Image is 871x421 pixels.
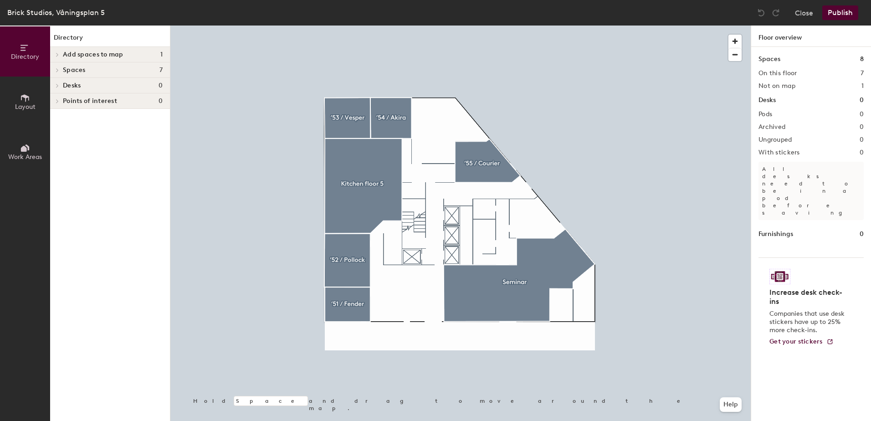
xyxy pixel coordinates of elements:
[769,310,847,334] p: Companies that use desk stickers have up to 25% more check-ins.
[769,338,834,346] a: Get your stickers
[758,54,780,64] h1: Spaces
[63,67,86,74] span: Spaces
[751,26,871,47] h1: Floor overview
[860,229,864,239] h1: 0
[758,123,785,131] h2: Archived
[50,33,170,47] h1: Directory
[860,54,864,64] h1: 8
[795,5,813,20] button: Close
[769,288,847,306] h4: Increase desk check-ins
[860,149,864,156] h2: 0
[769,338,823,345] span: Get your stickers
[63,98,117,105] span: Points of interest
[63,51,123,58] span: Add spaces to map
[860,123,864,131] h2: 0
[860,111,864,118] h2: 0
[63,82,81,89] span: Desks
[758,95,776,105] h1: Desks
[758,111,772,118] h2: Pods
[758,82,795,90] h2: Not on map
[159,98,163,105] span: 0
[15,103,36,111] span: Layout
[7,7,105,18] div: Brick Studios, Våningsplan 5
[160,51,163,58] span: 1
[8,153,42,161] span: Work Areas
[860,95,864,105] h1: 0
[159,82,163,89] span: 0
[758,229,793,239] h1: Furnishings
[720,397,742,412] button: Help
[159,67,163,74] span: 7
[769,269,790,284] img: Sticker logo
[822,5,858,20] button: Publish
[758,162,864,220] p: All desks need to be in a pod before saving
[861,70,864,77] h2: 7
[757,8,766,17] img: Undo
[758,149,800,156] h2: With stickers
[771,8,780,17] img: Redo
[860,136,864,144] h2: 0
[861,82,864,90] h2: 1
[758,70,797,77] h2: On this floor
[11,53,39,61] span: Directory
[758,136,792,144] h2: Ungrouped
